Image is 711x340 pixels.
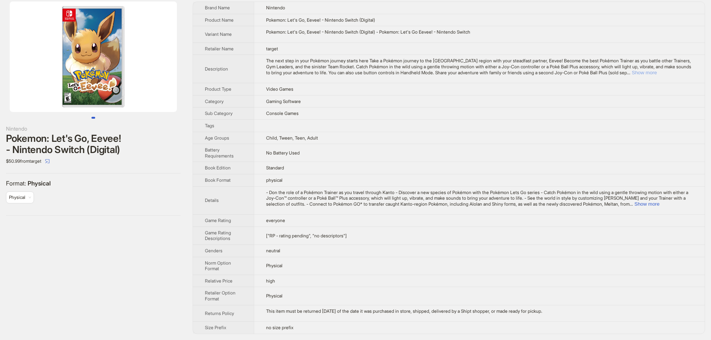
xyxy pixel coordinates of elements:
[205,123,214,128] span: Tags
[205,177,231,183] span: Book Format
[6,125,181,133] div: Nintendo
[266,86,293,92] span: Video Games
[266,177,283,183] span: physical
[266,150,300,156] span: No Battery Used
[266,218,285,223] span: everyone
[266,233,347,238] span: ["RP - rating pending", "no descriptors"]
[266,135,318,141] span: Child, Tween, Teen, Adult
[634,201,659,207] button: Expand
[266,308,693,314] div: This item must be returned within 30 days of the date it was purchased in store, shipped, deliver...
[205,260,231,272] span: Norm Option Format
[205,5,230,10] span: Brand Name
[266,263,283,268] span: Physical
[205,66,228,72] span: Description
[266,46,278,52] span: target
[205,165,231,171] span: Book Edition
[630,201,633,207] span: ...
[266,190,688,207] span: - Don the role of a Pokémon Trainer as you travel through Kanto - Discover a new species of Pokém...
[205,248,222,253] span: Genders
[28,180,51,187] span: Physical
[6,180,28,187] span: Format :
[205,99,224,104] span: Category
[91,117,95,119] button: Go to slide 1
[266,29,693,35] div: Pokemon: Let's Go, Eevee! - Nintendo Switch (Digital) - Pokemon: Let's Go Eevee! - Nintendo Switch
[266,110,299,116] span: Console Games
[266,278,275,284] span: high
[266,325,293,330] span: no size prefix
[266,99,301,104] span: Gaming Software
[266,58,691,75] span: The next step in your Pokémon journey starts here Take a Pokémon journey to the [GEOGRAPHIC_DATA]...
[205,17,234,23] span: Product Name
[6,155,181,167] div: $50.99 from target
[205,135,229,141] span: Age Groups
[266,248,280,253] span: neutral
[632,70,657,75] button: Expand
[9,192,31,203] span: available
[205,290,236,302] span: Retailer Option Format
[266,293,283,299] span: Physical
[205,46,234,52] span: Retailer Name
[205,197,219,203] span: Details
[266,17,375,23] span: Pokemon: Let's Go, Eevee! - Nintendo Switch (Digital)
[205,147,234,159] span: Battery Requirements
[10,1,177,112] img: Pokemon: Let's Go, Eevee! - Nintendo Switch (Digital) Pokemon: Let's Go, Eevee! - Nintendo Switch...
[6,133,181,155] div: Pokemon: Let's Go, Eevee! - Nintendo Switch (Digital)
[266,190,693,207] div: - Don the role of a Pokémon Trainer as you travel through Kanto - Discover a new species of Pokém...
[9,194,25,200] span: Physical
[627,70,630,75] span: ...
[205,110,233,116] span: Sub Category
[205,31,232,37] span: Variant Name
[205,218,231,223] span: Game Rating
[45,159,50,163] span: select
[205,86,231,92] span: Product Type
[205,311,234,316] span: Returns Policy
[205,278,233,284] span: Relative Price
[266,165,284,171] span: Standard
[205,230,231,241] span: Game Rating Descriptions
[205,325,226,330] span: Size Prefix
[266,58,693,75] div: The next step in your Pokémon journey starts here Take a Pokémon journey to the Kanto region with...
[266,5,285,10] span: Nintendo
